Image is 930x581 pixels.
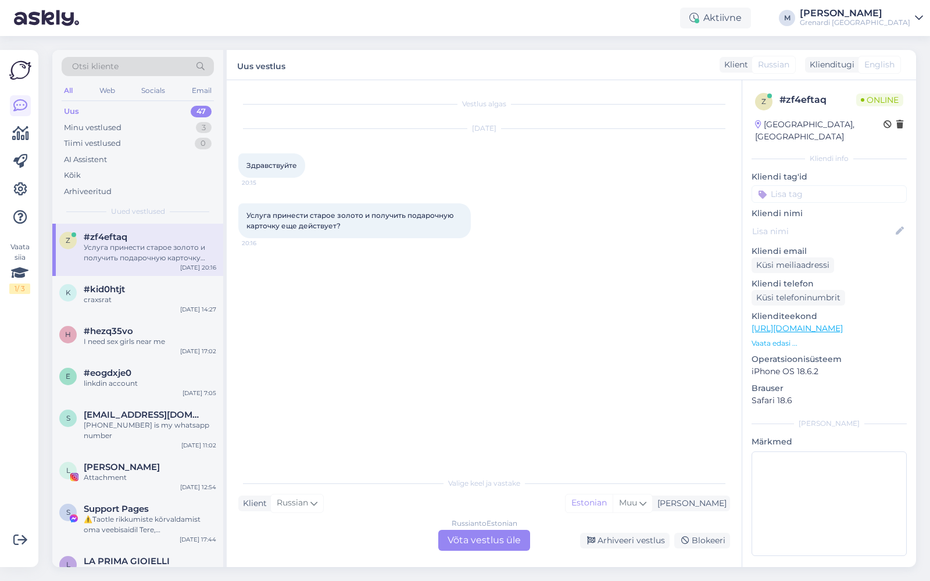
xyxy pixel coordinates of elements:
[856,94,903,106] span: Online
[800,9,923,27] a: [PERSON_NAME]Grenardi [GEOGRAPHIC_DATA]
[196,122,212,134] div: 3
[9,284,30,294] div: 1 / 3
[84,326,133,336] span: #hezq35vo
[752,225,893,238] input: Lisa nimi
[758,59,789,71] span: Russian
[779,93,856,107] div: # zf4eftaq
[752,323,843,333] a: [URL][DOMAIN_NAME]
[64,186,112,198] div: Arhiveeritud
[66,288,71,297] span: k
[752,436,907,448] p: Märkmed
[84,504,149,514] span: Support Pages
[97,83,117,98] div: Web
[805,59,854,71] div: Klienditugi
[238,123,730,134] div: [DATE]
[183,389,216,397] div: [DATE] 7:05
[779,10,795,26] div: M
[566,494,613,512] div: Estonian
[242,178,285,187] span: 20:15
[752,207,907,220] p: Kliendi nimi
[84,336,216,347] div: I need sex girls near me
[65,330,71,339] span: h
[237,57,285,73] label: Uus vestlus
[720,59,748,71] div: Klient
[752,365,907,378] p: iPhone OS 18.6.2
[181,441,216,450] div: [DATE] 11:02
[111,206,165,217] span: Uued vestlused
[752,394,907,407] p: Safari 18.6
[84,242,216,263] div: Услуга принести старое золото и получить подарочную карточку еще действует?
[761,97,766,106] span: z
[84,566,216,577] div: Attachment
[180,483,216,492] div: [DATE] 12:54
[452,518,517,529] div: Russian to Estonian
[752,310,907,322] p: Klienditeekond
[242,239,285,248] span: 20:16
[66,560,70,569] span: L
[84,514,216,535] div: ⚠️Taotle rikkumiste kõrvaldamist oma veebisaidil Tere, [PERSON_NAME] saatnud mitu hoiatust, et te...
[752,257,834,273] div: Küsi meiliaadressi
[180,263,216,272] div: [DATE] 20:16
[84,295,216,305] div: craxsrat
[619,497,637,508] span: Muu
[752,290,845,306] div: Küsi telefoninumbrit
[238,478,730,489] div: Valige keel ja vastake
[9,242,30,294] div: Vaata siia
[9,59,31,81] img: Askly Logo
[752,353,907,365] p: Operatsioonisüsteem
[752,338,907,349] p: Vaata edasi ...
[84,410,205,420] span: sambhavgems1@gmail.com
[580,533,670,548] div: Arhiveeri vestlus
[191,106,212,117] div: 47
[84,284,125,295] span: #kid0htjt
[84,556,170,566] span: LA PRIMA GIOIELLI
[180,305,216,314] div: [DATE] 14:27
[752,278,907,290] p: Kliendi telefon
[62,83,75,98] div: All
[64,170,81,181] div: Kõik
[84,232,127,242] span: #zf4eftaq
[800,18,910,27] div: Grenardi [GEOGRAPHIC_DATA]
[66,414,70,422] span: s
[800,9,910,18] div: [PERSON_NAME]
[246,161,297,170] span: Здравствуйте
[752,382,907,394] p: Brauser
[84,378,216,389] div: linkdin account
[864,59,895,71] span: English
[64,106,79,117] div: Uus
[64,122,121,134] div: Minu vestlused
[180,347,216,356] div: [DATE] 17:02
[752,245,907,257] p: Kliendi email
[752,171,907,183] p: Kliendi tag'id
[438,530,530,551] div: Võta vestlus üle
[189,83,214,98] div: Email
[752,153,907,164] div: Kliendi info
[66,466,70,475] span: L
[246,211,456,230] span: Услуга принести старое золото и получить подарочную карточку еще действует?
[180,535,216,544] div: [DATE] 17:44
[195,138,212,149] div: 0
[680,8,751,28] div: Aktiivne
[755,119,884,143] div: [GEOGRAPHIC_DATA], [GEOGRAPHIC_DATA]
[752,185,907,203] input: Lisa tag
[653,497,727,510] div: [PERSON_NAME]
[139,83,167,98] div: Socials
[64,154,107,166] div: AI Assistent
[66,372,70,381] span: e
[84,472,216,483] div: Attachment
[277,497,308,510] span: Russian
[66,236,70,245] span: z
[238,99,730,109] div: Vestlus algas
[84,462,160,472] span: Leo Pizzo
[84,368,131,378] span: #eogdxje0
[84,420,216,441] div: [PHONE_NUMBER] is my whatsapp number
[674,533,730,548] div: Blokeeri
[238,497,267,510] div: Klient
[64,138,121,149] div: Tiimi vestlused
[72,60,119,73] span: Otsi kliente
[66,508,70,517] span: S
[752,418,907,429] div: [PERSON_NAME]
